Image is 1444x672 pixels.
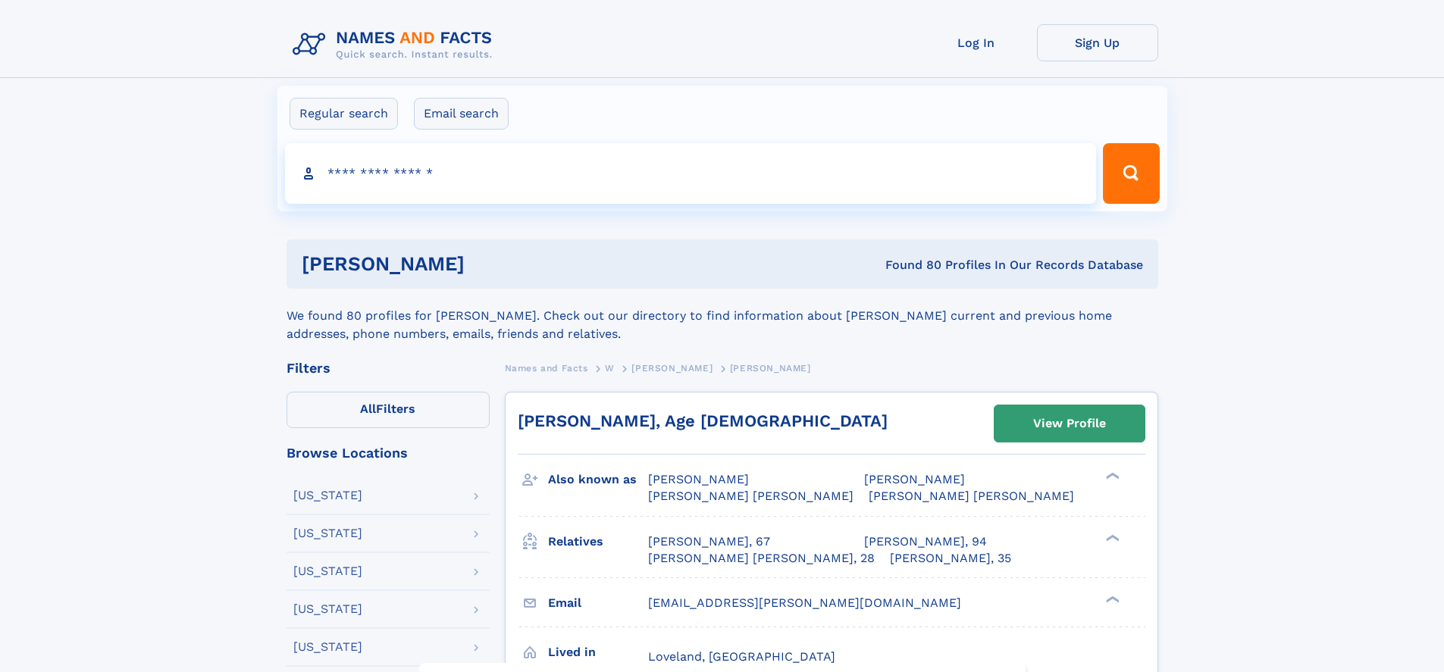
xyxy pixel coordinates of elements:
h3: Email [548,590,648,616]
a: [PERSON_NAME] [PERSON_NAME], 28 [648,550,875,567]
input: search input [285,143,1097,204]
h3: Also known as [548,467,648,492]
a: View Profile [995,405,1145,442]
label: Filters [287,392,490,428]
span: [PERSON_NAME] [631,363,713,374]
span: Loveland, [GEOGRAPHIC_DATA] [648,649,835,664]
span: All [360,402,376,416]
span: [PERSON_NAME] [PERSON_NAME] [869,489,1074,503]
label: Email search [414,98,509,130]
span: [PERSON_NAME] [864,472,965,486]
span: [EMAIL_ADDRESS][PERSON_NAME][DOMAIN_NAME] [648,595,961,610]
div: ❯ [1102,594,1120,604]
a: Sign Up [1037,24,1158,61]
div: [US_STATE] [293,603,362,615]
div: [US_STATE] [293,527,362,539]
div: Browse Locations [287,446,490,460]
a: W [605,358,615,377]
div: We found 80 profiles for [PERSON_NAME]. Check out our directory to find information about [PERSON... [287,289,1158,343]
img: Logo Names and Facts [287,24,505,65]
div: View Profile [1033,406,1106,441]
a: [PERSON_NAME], 35 [890,550,1011,567]
button: Search Button [1103,143,1159,204]
span: [PERSON_NAME] [730,363,811,374]
span: [PERSON_NAME] [PERSON_NAME] [648,489,854,503]
span: W [605,363,615,374]
div: Filters [287,361,490,375]
a: Names and Facts [505,358,588,377]
div: [US_STATE] [293,641,362,653]
div: ❯ [1102,533,1120,542]
div: [US_STATE] [293,565,362,577]
span: [PERSON_NAME] [648,472,749,486]
a: [PERSON_NAME], 67 [648,533,770,550]
div: ❯ [1102,471,1120,481]
a: [PERSON_NAME] [631,358,713,377]
label: Regular search [290,98,398,130]
div: [US_STATE] [293,489,362,502]
h1: [PERSON_NAME] [302,255,675,273]
a: Log In [916,24,1037,61]
a: [PERSON_NAME], Age [DEMOGRAPHIC_DATA] [518,411,888,430]
h3: Lived in [548,639,648,665]
a: [PERSON_NAME], 94 [864,533,987,550]
h3: Relatives [548,529,648,555]
div: Found 80 Profiles In Our Records Database [675,257,1143,273]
